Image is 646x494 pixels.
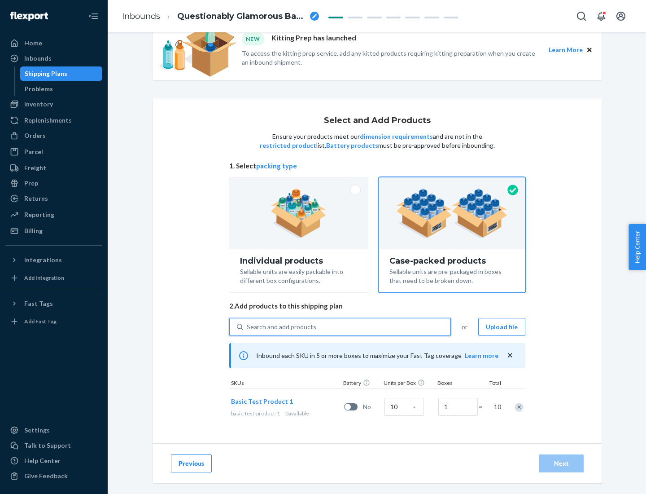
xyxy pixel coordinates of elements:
[5,161,102,175] a: Freight
[20,66,103,81] a: Shipping Plans
[24,54,52,63] div: Inbounds
[572,7,590,25] button: Open Search Box
[24,256,62,265] div: Integrations
[515,403,524,412] div: Remove Item
[5,51,102,66] a: Inbounds
[5,253,102,267] button: Integrations
[546,459,576,468] div: Next
[5,271,102,285] a: Add Integration
[480,379,503,388] div: Total
[24,274,64,282] div: Add Integration
[5,36,102,50] a: Home
[5,191,102,206] a: Returns
[396,189,508,238] img: case-pack.59cecea509d18c883b923b81aeac6d0b.png
[271,189,327,238] img: individual-pack.facf35554cb0f1810c75b2bd6df2d64e.png
[24,456,61,465] div: Help Center
[25,84,53,93] div: Problems
[326,141,378,150] button: Battery products
[10,12,48,21] img: Flexport logo
[592,7,610,25] button: Open notifications
[360,132,433,141] button: dimension requirements
[240,256,357,265] div: Individual products
[5,97,102,111] a: Inventory
[240,265,357,285] div: Sellable units are easily packable into different box configurations.
[5,469,102,483] button: Give Feedback
[341,379,382,388] div: Battery
[231,410,280,417] span: basic-test-product-1
[462,322,467,331] span: or
[24,210,54,219] div: Reporting
[539,454,584,472] button: Next
[506,351,515,360] button: close
[585,45,594,55] button: Close
[5,176,102,190] a: Prep
[259,132,496,150] p: Ensure your products meet our and are not in the list. must be pre-approved before inbounding.
[324,116,431,125] h1: Select and Add Products
[24,426,50,435] div: Settings
[438,398,478,416] input: Number of boxes
[382,379,436,388] div: Units per Box
[20,82,103,96] a: Problems
[363,402,381,411] span: No
[549,45,583,55] button: Learn More
[24,226,43,235] div: Billing
[5,207,102,222] a: Reporting
[389,256,515,265] div: Case-packed products
[5,128,102,143] a: Orders
[24,318,57,325] div: Add Fast Tag
[229,301,525,311] span: 2. Add products to this shipping plan
[271,33,356,45] p: Kitting Prep has launched
[247,322,316,331] div: Search and add products
[24,194,48,203] div: Returns
[229,379,341,388] div: SKUs
[24,179,38,188] div: Prep
[479,402,488,411] span: =
[24,472,68,481] div: Give Feedback
[24,100,53,109] div: Inventory
[242,33,264,45] div: NEW
[24,131,46,140] div: Orders
[24,147,43,156] div: Parcel
[256,161,297,171] button: packing type
[629,224,646,270] button: Help Center
[5,296,102,311] button: Fast Tags
[24,39,42,48] div: Home
[171,454,212,472] button: Previous
[231,397,293,406] button: Basic Test Product 1
[5,113,102,128] a: Replenishments
[5,224,102,238] a: Billing
[5,438,102,453] a: Talk to Support
[115,3,326,30] ol: breadcrumbs
[612,7,630,25] button: Open account menu
[229,161,525,171] span: 1. Select
[229,343,525,368] div: Inbound each SKU in 5 or more boxes to maximize your Fast Tag coverage
[465,351,498,360] button: Learn more
[25,69,67,78] div: Shipping Plans
[5,454,102,468] a: Help Center
[478,318,525,336] button: Upload file
[492,402,501,411] span: 10
[84,7,102,25] button: Close Navigation
[24,116,72,125] div: Replenishments
[436,379,480,388] div: Boxes
[177,11,306,22] span: Questionably Glamorous Barnacle
[5,145,102,159] a: Parcel
[5,314,102,329] a: Add Fast Tag
[389,265,515,285] div: Sellable units are pre-packaged in boxes that need to be broken down.
[24,441,71,450] div: Talk to Support
[24,299,53,308] div: Fast Tags
[384,398,424,416] input: Case Quantity
[285,410,309,417] span: 0 available
[122,11,160,21] a: Inbounds
[260,141,316,150] button: restricted product
[5,423,102,437] a: Settings
[231,397,293,405] span: Basic Test Product 1
[24,163,46,172] div: Freight
[242,49,541,67] p: To access the kitting prep service, add any kitted products requiring kitting preparation when yo...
